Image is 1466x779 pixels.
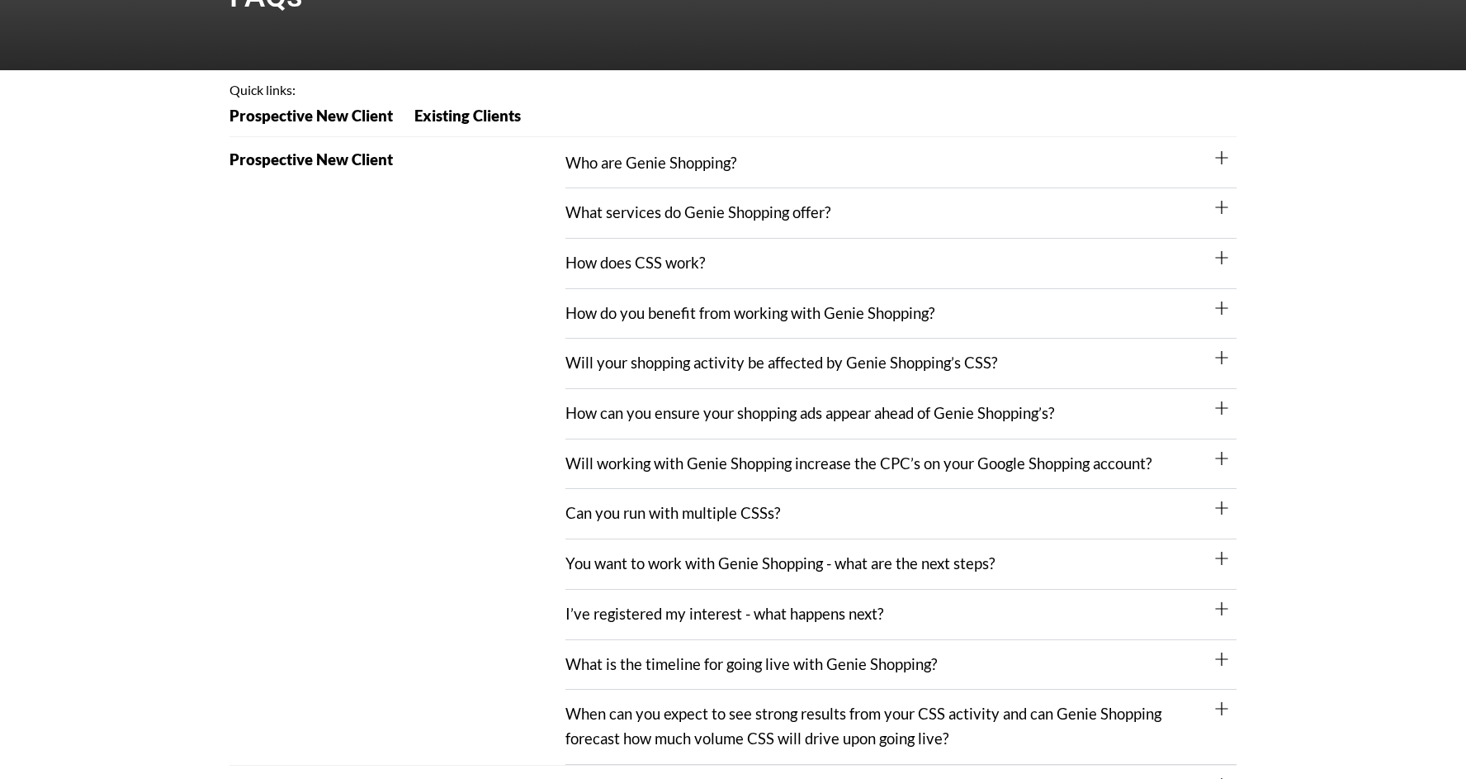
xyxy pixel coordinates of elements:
[565,504,780,522] a: Can you run with multiple CSSs?
[565,539,1237,590] div: You want to work with Genie Shopping - what are the next steps?
[565,188,1237,239] div: What services do Genie Shopping offer?
[565,203,830,221] a: What services do Genie Shopping offer?
[565,354,997,372] a: Will your shopping activity be affected by Genie Shopping’s CSS?
[565,705,1161,748] a: When can you expect to see strong results from your CSS activity and can Genie Shopping forecast ...
[565,304,934,322] a: How do you benefit from working with Genie Shopping?
[565,439,1237,490] div: Will working with Genie Shopping increase the CPC’s on your Google Shopping account?
[565,154,736,172] a: Who are Genie Shopping?
[229,83,1237,97] h4: Quick links:
[565,605,883,623] a: I’ve registered my interest - what happens next?
[565,454,1152,473] a: Will working with Genie Shopping increase the CPC’s on your Google Shopping account?
[414,108,521,124] span: Existing Clients
[404,108,532,135] a: Existing Clients
[565,690,1237,764] div: When can you expect to see strong results from your CSS activity and can Genie Shopping forecast ...
[565,339,1237,389] div: Will your shopping activity be affected by Genie Shopping’s CSS?
[565,655,937,673] a: What is the timeline for going live with Genie Shopping?
[565,389,1237,439] div: How can you ensure your shopping ads appear ahead of Genie Shopping’s?
[565,254,705,272] a: How does CSS work?
[565,489,1237,539] div: Can you run with multiple CSSs?
[565,239,1237,289] div: How does CSS work?
[229,108,393,124] span: Prospective New Client
[565,554,995,572] a: You want to work with Genie Shopping - what are the next steps?
[565,404,1054,422] a: How can you ensure your shopping ads appear ahead of Genie Shopping’s?
[565,139,1237,189] div: Who are Genie Shopping?
[565,640,1237,691] div: What is the timeline for going live with Genie Shopping?
[229,108,404,135] a: Prospective New Client
[229,152,565,168] h2: Prospective New Client
[565,590,1237,640] div: I’ve registered my interest - what happens next?
[565,289,1237,340] div: How do you benefit from working with Genie Shopping?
